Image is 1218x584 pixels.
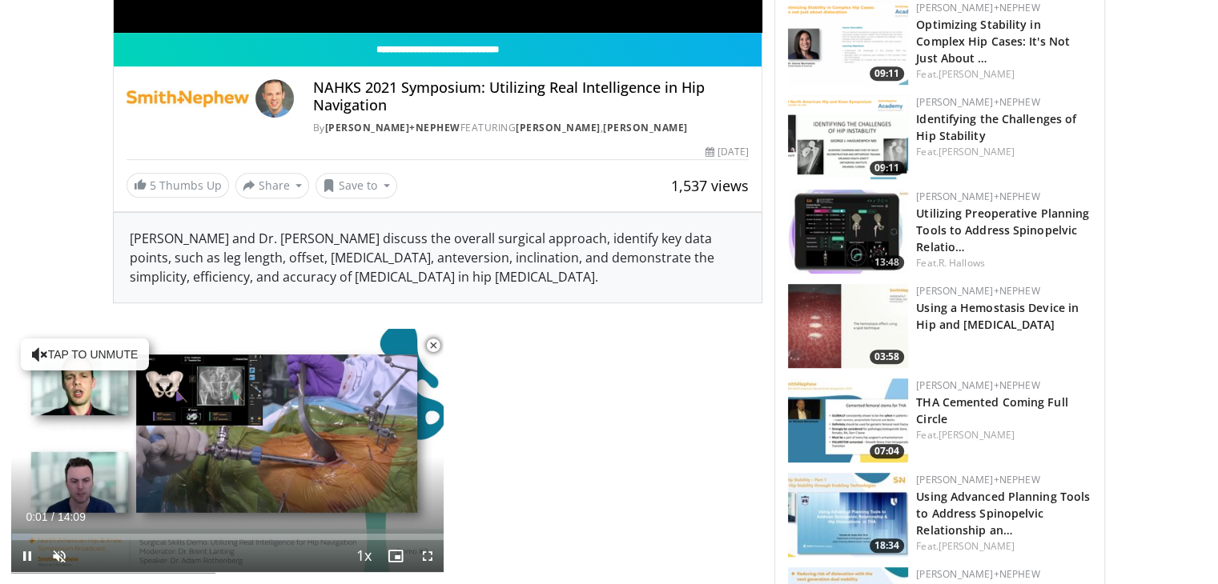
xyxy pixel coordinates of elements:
a: Utilizing Preoperative Planning Tools to Address Spinopelvic Relatio… [916,206,1089,254]
a: 07:04 [788,378,908,462]
a: 09:11 [788,1,908,85]
a: [PERSON_NAME] [939,67,1015,81]
a: Using a Hemostasis Device in Hip and [MEDICAL_DATA] [916,300,1079,332]
img: Smith+Nephew [127,79,249,118]
a: [PERSON_NAME] [939,539,1015,553]
div: Feat. [916,145,1091,159]
div: Feat. [916,256,1091,270]
span: 0:01 [26,510,47,523]
span: 03:58 [870,350,904,364]
a: R. Hallows [939,256,985,270]
img: df5ab57a-2095-467a-91fc-636b3abea1f8.png.150x105_q85_crop-smart_upscale.png [788,95,908,179]
button: Enable picture-in-picture mode [380,540,412,572]
span: 5 [150,178,156,193]
a: [PERSON_NAME]+Nephew [916,190,1039,203]
img: 7cedacc7-2898-4f70-987d-fc8f37d8d0fa.150x105_q85_crop-smart_upscale.jpg [788,473,908,557]
button: Close [417,329,449,362]
a: 03:58 [788,284,908,368]
button: Fullscreen [412,540,444,572]
button: Tap to unmute [21,338,149,370]
a: [PERSON_NAME]+Nephew [916,284,1039,298]
span: 18:34 [870,538,904,553]
span: 14:09 [58,510,86,523]
a: 09:11 [788,95,908,179]
a: [PERSON_NAME] [939,428,1015,442]
video-js: Video Player [11,329,444,573]
a: 18:34 [788,473,908,557]
a: Optimizing Stability in Complex Hip Cases: It's Not Just About … [916,17,1070,66]
a: [PERSON_NAME] [939,145,1015,158]
div: By FEATURING , [313,121,749,135]
a: [PERSON_NAME]+Nephew [916,567,1039,581]
a: [PERSON_NAME]+Nephew [916,95,1039,109]
a: [PERSON_NAME] [516,121,601,134]
span: / [51,510,54,523]
a: [PERSON_NAME]+Nephew [916,473,1039,486]
img: 9160c634-2d56-4858-af5b-dba3c2d81ed2.150x105_q85_crop-smart_upscale.jpg [788,190,908,274]
div: Feat. [916,539,1091,554]
div: Feat. [916,67,1091,82]
a: Using Advanced Planning Tools to Address Spinopelvic Relationship an… [916,489,1090,538]
button: Save to [316,173,397,198]
img: ad2c8f66-9633-4a67-bc54-2fcca8c31686.150x105_q85_crop-smart_upscale.jpg [788,378,908,462]
img: 2b75991a-5091-4b50-a4d4-22c94cd9efa0.150x105_q85_crop-smart_upscale.jpg [788,284,908,368]
div: [PERSON_NAME] and Dr. [PERSON_NAME] discuss the overall surgical approach, identify key data poin... [114,213,762,302]
a: [PERSON_NAME]+Nephew [325,121,460,134]
button: Playback Rate [348,540,380,572]
span: 09:11 [870,66,904,81]
div: [DATE] [705,145,749,159]
a: Identifying the Challenges of Hip Stability [916,111,1076,143]
span: 07:04 [870,444,904,458]
img: Avatar [255,79,294,118]
span: 13:48 [870,255,904,270]
div: Feat. [916,428,1091,442]
button: Pause [11,540,43,572]
a: [PERSON_NAME]+Nephew [916,378,1039,392]
h4: NAHKS 2021 Symposium: Utilizing Real Intelligence in Hip Navigation [313,79,749,114]
a: [PERSON_NAME]+Nephew [916,1,1039,14]
div: Progress Bar [11,534,444,540]
a: THA Cemented Coming Full Circle [916,394,1067,426]
a: 13:48 [788,190,908,274]
button: Unmute [43,540,75,572]
span: 09:11 [870,161,904,175]
span: 1,537 views [671,176,749,195]
button: Share [235,173,310,198]
img: 2cca93f5-0e0f-48d9-bc69-7394755c39ca.png.150x105_q85_crop-smart_upscale.png [788,1,908,85]
a: [PERSON_NAME] [603,121,688,134]
a: 5 Thumbs Up [127,173,229,198]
